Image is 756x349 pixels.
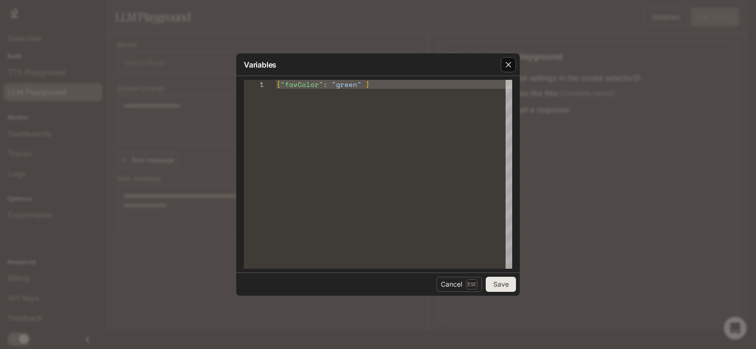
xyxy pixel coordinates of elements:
[244,59,276,70] p: Variables
[437,277,482,292] button: CancelEsc
[332,79,361,89] span: "green"
[486,277,516,292] button: Save
[276,79,281,89] span: {
[366,79,370,89] span: }
[466,279,478,289] p: Esc
[244,80,264,89] div: 1
[323,79,327,89] span: :
[281,79,323,89] span: "favColor"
